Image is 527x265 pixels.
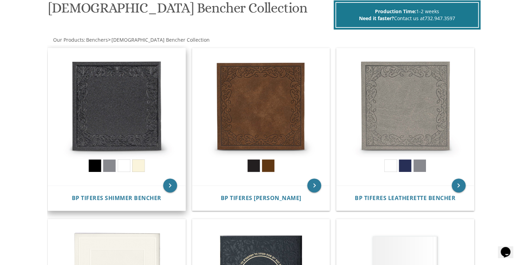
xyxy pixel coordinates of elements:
[425,15,455,22] a: 732.947.3597
[452,179,466,192] a: keyboard_arrow_right
[335,2,479,28] div: 1-2 weeks Contact us at
[48,0,332,21] h1: [DEMOGRAPHIC_DATA] Bencher Collection
[359,15,394,22] span: Need it faster?
[307,179,321,192] a: keyboard_arrow_right
[47,36,264,43] div: :
[52,36,84,43] a: Our Products
[375,8,416,15] span: Production Time:
[108,36,210,43] span: >
[85,36,108,43] a: Benchers
[220,195,301,201] a: BP Tiferes [PERSON_NAME]
[163,179,177,192] a: keyboard_arrow_right
[86,36,108,43] span: Benchers
[355,194,455,202] span: BP Tiferes Leatherette Bencher
[355,195,455,201] a: BP Tiferes Leatherette Bencher
[111,36,210,43] a: [DEMOGRAPHIC_DATA] Bencher Collection
[336,48,474,186] img: BP Tiferes Leatherette Bencher
[48,48,185,186] img: BP Tiferes Shimmer Bencher
[72,195,161,201] a: BP Tiferes Shimmer Bencher
[498,237,520,258] iframe: chat widget
[192,48,330,186] img: BP Tiferes Suede Bencher
[220,194,301,202] span: BP Tiferes [PERSON_NAME]
[72,194,161,202] span: BP Tiferes Shimmer Bencher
